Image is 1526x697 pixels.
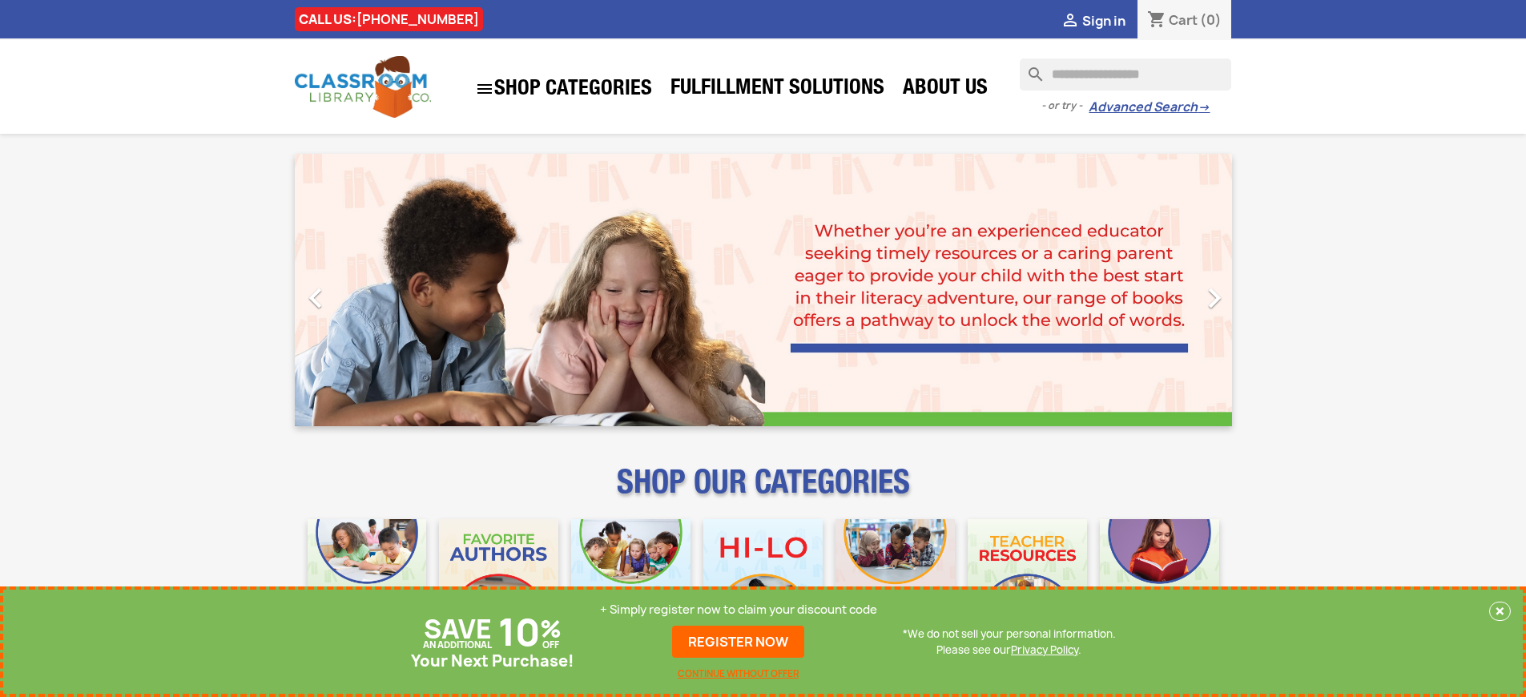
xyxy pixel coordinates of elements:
a: About Us [895,74,996,106]
img: CLC_Favorite_Authors_Mobile.jpg [439,519,558,639]
span: Cart [1169,11,1198,29]
i:  [296,278,336,318]
span: (0) [1200,11,1222,29]
ul: Carousel container [295,154,1232,426]
i:  [475,79,494,99]
img: CLC_Fiction_Nonfiction_Mobile.jpg [835,519,955,639]
a: Previous [295,154,436,426]
a: Fulfillment Solutions [662,74,892,106]
i: search [1020,58,1039,78]
i: shopping_cart [1147,11,1166,30]
span: Sign in [1082,12,1125,30]
i:  [1061,12,1080,31]
i:  [1194,278,1234,318]
div: CALL US: [295,7,483,31]
img: CLC_Phonics_And_Decodables_Mobile.jpg [571,519,691,639]
img: Classroom Library Company [295,56,431,118]
img: CLC_Dyslexia_Mobile.jpg [1100,519,1219,639]
img: CLC_Teacher_Resources_Mobile.jpg [968,519,1087,639]
img: CLC_Bulk_Mobile.jpg [308,519,427,639]
img: CLC_HiLo_Mobile.jpg [703,519,823,639]
input: Search [1020,58,1231,91]
p: SHOP OUR CATEGORIES [295,477,1232,506]
a: [PHONE_NUMBER] [356,10,479,28]
a: SHOP CATEGORIES [467,71,660,107]
span: - or try - [1041,98,1089,114]
span: → [1198,99,1210,115]
a: Next [1091,154,1232,426]
a:  Sign in [1061,12,1125,30]
a: Advanced Search→ [1089,99,1210,115]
